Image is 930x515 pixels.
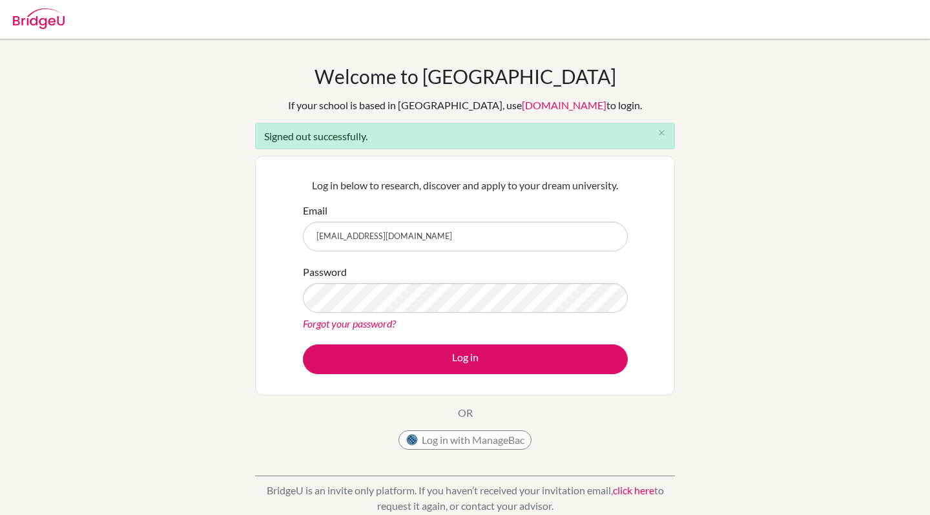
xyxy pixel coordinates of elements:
[255,123,675,149] div: Signed out successfully.
[288,98,642,113] div: If your school is based in [GEOGRAPHIC_DATA], use to login.
[648,123,674,143] button: Close
[303,264,347,280] label: Password
[315,65,616,88] h1: Welcome to [GEOGRAPHIC_DATA]
[657,128,666,138] i: close
[398,430,532,450] button: Log in with ManageBac
[303,178,628,193] p: Log in below to research, discover and apply to your dream university.
[303,317,396,330] a: Forgot your password?
[13,8,65,29] img: Bridge-U
[613,484,654,496] a: click here
[303,344,628,374] button: Log in
[303,203,327,218] label: Email
[522,99,606,111] a: [DOMAIN_NAME]
[458,405,473,421] p: OR
[255,483,675,514] p: BridgeU is an invite only platform. If you haven’t received your invitation email, to request it ...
